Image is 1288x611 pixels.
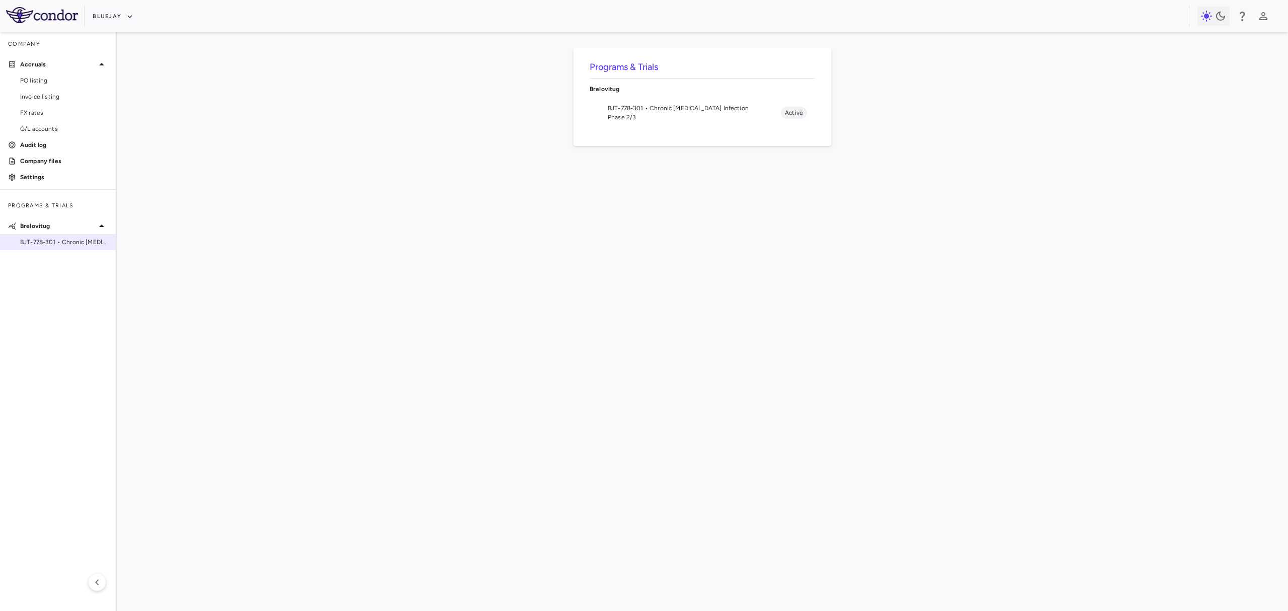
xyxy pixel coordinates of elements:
p: Settings [20,173,108,182]
li: BJT-778-301 • Chronic [MEDICAL_DATA] InfectionPhase 2/3Active [590,100,815,126]
div: Brelovitug [590,79,815,100]
span: G/L accounts [20,124,108,133]
span: FX rates [20,108,108,117]
p: Audit log [20,140,108,149]
h6: Programs & Trials [590,60,815,74]
p: Accruals [20,60,96,69]
span: BJT-778-301 • Chronic [MEDICAL_DATA] Infection [20,238,108,247]
button: Bluejay [93,9,133,25]
p: Brelovitug [590,85,815,94]
span: BJT-778-301 • Chronic [MEDICAL_DATA] Infection [608,104,781,113]
span: Phase 2/3 [608,113,781,122]
p: Brelovitug [20,221,96,231]
span: Active [781,108,807,117]
p: Company files [20,157,108,166]
span: PO listing [20,76,108,85]
img: logo-full-SnFGN8VE.png [6,7,78,23]
span: Invoice listing [20,92,108,101]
